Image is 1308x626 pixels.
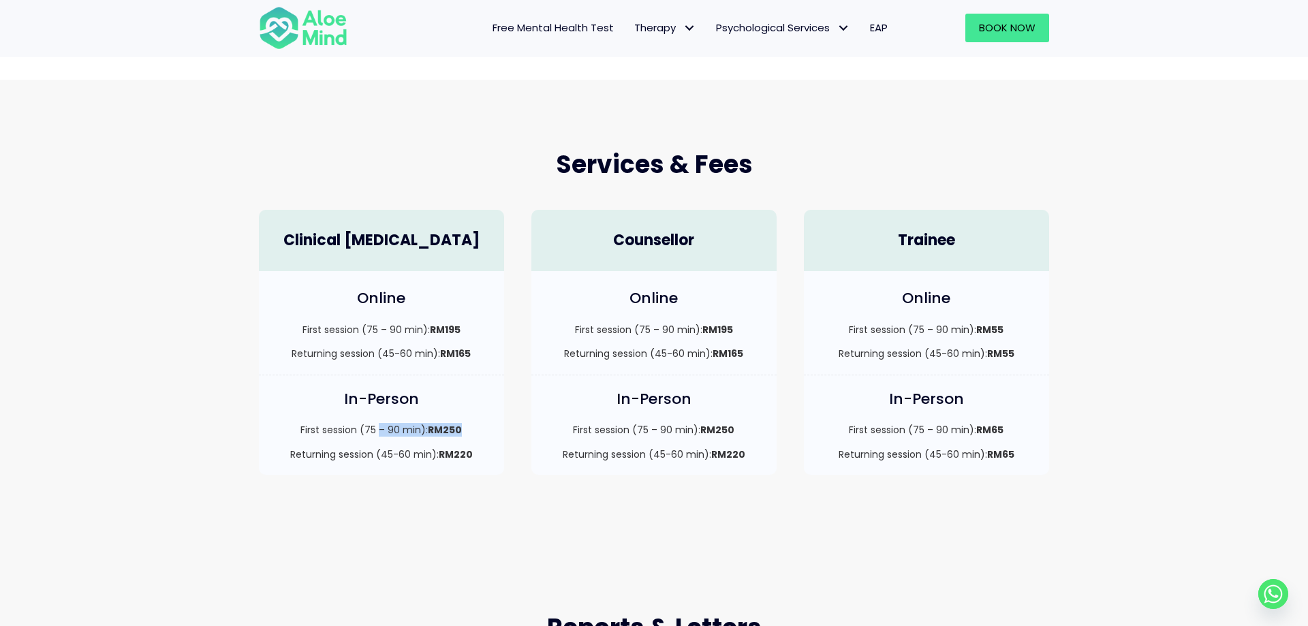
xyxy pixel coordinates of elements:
[711,448,745,461] strong: RM220
[702,323,733,337] strong: RM195
[272,230,490,251] h4: Clinical [MEDICAL_DATA]
[870,20,888,35] span: EAP
[272,288,490,309] h4: Online
[976,323,1003,337] strong: RM55
[624,14,706,42] a: TherapyTherapy: submenu
[556,147,753,182] span: Services & Fees
[817,347,1035,360] p: Returning session (45-60 min):
[272,423,490,437] p: First session (75 – 90 min):
[706,14,860,42] a: Psychological ServicesPsychological Services: submenu
[987,347,1014,360] strong: RM55
[679,18,699,38] span: Therapy: submenu
[817,423,1035,437] p: First session (75 – 90 min):
[713,347,743,360] strong: RM165
[1258,579,1288,609] a: Whatsapp
[272,448,490,461] p: Returning session (45-60 min):
[833,18,853,38] span: Psychological Services: submenu
[545,230,763,251] h4: Counsellor
[545,288,763,309] h4: Online
[817,389,1035,410] h4: In-Person
[545,347,763,360] p: Returning session (45-60 min):
[817,230,1035,251] h4: Trainee
[700,423,734,437] strong: RM250
[272,347,490,360] p: Returning session (45-60 min):
[545,323,763,337] p: First session (75 – 90 min):
[440,347,471,360] strong: RM165
[976,423,1003,437] strong: RM65
[817,323,1035,337] p: First session (75 – 90 min):
[545,423,763,437] p: First session (75 – 90 min):
[272,389,490,410] h4: In-Person
[482,14,624,42] a: Free Mental Health Test
[979,20,1035,35] span: Book Now
[430,323,461,337] strong: RM195
[545,448,763,461] p: Returning session (45-60 min):
[860,14,898,42] a: EAP
[493,20,614,35] span: Free Mental Health Test
[259,5,347,50] img: Aloe mind Logo
[545,389,763,410] h4: In-Person
[965,14,1049,42] a: Book Now
[439,448,473,461] strong: RM220
[428,423,462,437] strong: RM250
[634,20,696,35] span: Therapy
[817,448,1035,461] p: Returning session (45-60 min):
[987,448,1014,461] strong: RM65
[817,288,1035,309] h4: Online
[272,323,490,337] p: First session (75 – 90 min):
[716,20,850,35] span: Psychological Services
[365,14,898,42] nav: Menu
